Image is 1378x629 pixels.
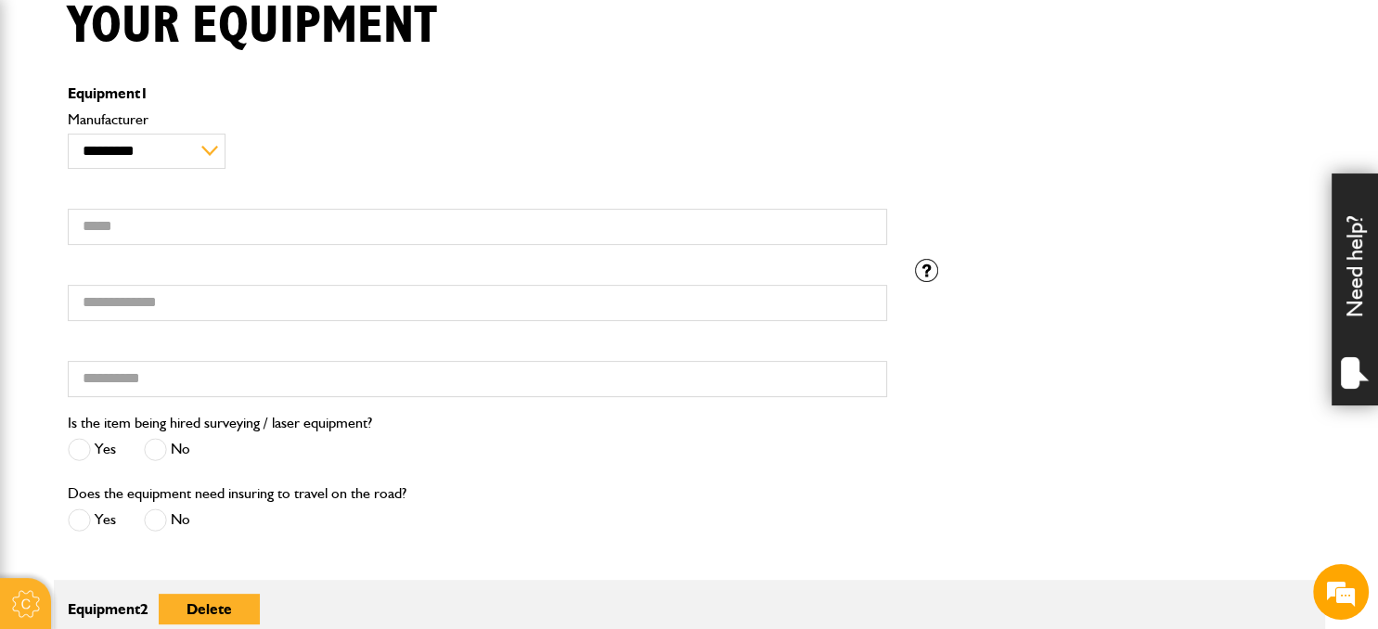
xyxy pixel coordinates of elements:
[68,594,887,624] p: Equipment
[68,438,116,461] label: Yes
[140,84,148,102] span: 1
[68,486,406,501] label: Does the equipment need insuring to travel on the road?
[68,86,887,101] p: Equipment
[159,594,260,624] button: Delete
[1332,173,1378,405] div: Need help?
[68,416,372,430] label: Is the item being hired surveying / laser equipment?
[140,600,148,618] span: 2
[144,508,190,532] label: No
[68,112,887,127] label: Manufacturer
[144,438,190,461] label: No
[68,508,116,532] label: Yes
